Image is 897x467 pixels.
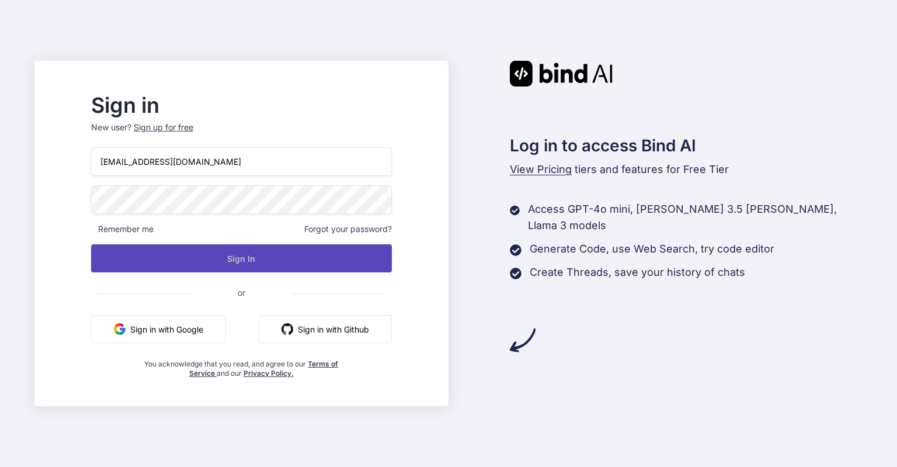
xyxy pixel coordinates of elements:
[510,161,863,178] p: tiers and features for Free Tier
[91,223,154,235] span: Remember me
[510,163,572,175] span: View Pricing
[304,223,392,235] span: Forgot your password?
[530,241,774,257] p: Generate Code, use Web Search, try code editor
[134,122,193,133] div: Sign up for free
[91,122,392,147] p: New user?
[281,323,293,335] img: github
[141,352,342,378] div: You acknowledge that you read, and agree to our and our
[91,315,226,343] button: Sign in with Google
[189,359,339,378] a: Terms of Service
[530,264,745,281] p: Create Threads, save your history of chats
[91,244,392,272] button: Sign In
[244,369,294,378] a: Privacy Policy.
[259,315,392,343] button: Sign in with Github
[510,61,613,87] img: Bind AI logo
[114,323,126,335] img: google
[91,147,392,176] input: Login or Email
[510,133,863,158] h2: Log in to access Bind AI
[191,278,292,307] span: or
[91,96,392,115] h2: Sign in
[510,327,536,353] img: arrow
[528,201,863,234] p: Access GPT-4o mini, [PERSON_NAME] 3.5 [PERSON_NAME], Llama 3 models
